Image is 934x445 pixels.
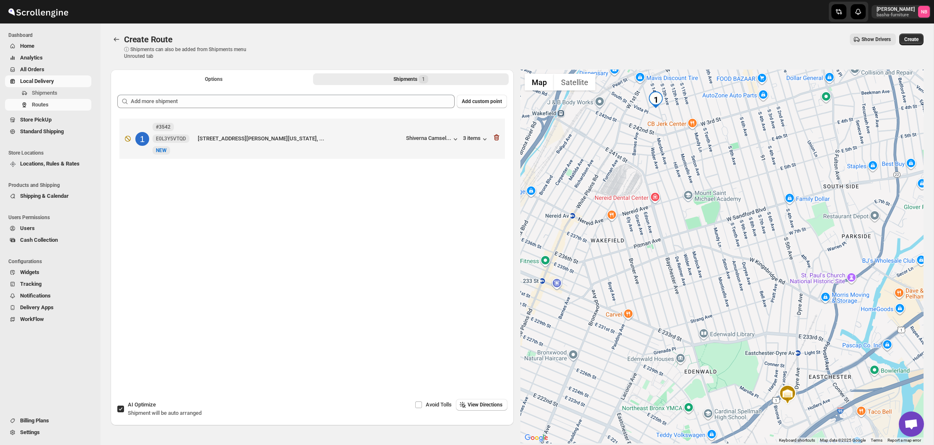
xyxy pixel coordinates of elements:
button: Selected Shipments [313,73,509,85]
button: All Orders [5,64,91,75]
span: Shipment will be auto arranged [128,410,202,416]
span: Avoid Tolls [426,401,452,408]
button: Show satellite imagery [554,74,595,91]
span: Map data ©2025 Google [820,438,866,442]
button: Shipments [5,87,91,99]
button: Settings [5,427,91,438]
text: NB [921,9,927,15]
button: Routes [5,99,91,111]
button: Notifications [5,290,91,302]
button: Cash Collection [5,234,91,246]
span: WorkFlow [20,316,44,322]
button: Widgets [5,266,91,278]
input: Add more shipment [131,95,455,108]
a: Terms (opens in new tab) [871,438,882,442]
span: Users [20,225,35,231]
span: Cash Collection [20,237,58,243]
div: 1 [647,91,664,108]
p: [PERSON_NAME] [877,6,915,13]
span: Shipments [32,90,57,96]
div: Selected Shipments [111,88,514,378]
button: Show Drivers [850,34,896,45]
button: Users [5,222,91,234]
span: All Orders [20,66,44,72]
span: Nael Basha [918,6,930,18]
b: #3542 [156,124,171,130]
div: [STREET_ADDRESS][PERSON_NAME][US_STATE], ... [198,135,403,143]
span: Widgets [20,269,39,275]
button: 3 items [463,135,489,143]
span: Locations, Rules & Rates [20,160,80,167]
span: Options [205,76,223,83]
span: Products and Shipping [8,182,95,189]
span: Settings [20,429,40,435]
button: View Directions [456,399,507,411]
button: Shiverna Camsel... [406,135,460,143]
img: Google [523,432,550,443]
span: Home [20,43,34,49]
span: Billing Plans [20,417,49,424]
button: Home [5,40,91,52]
p: basha-furniture [877,13,915,18]
button: Shipping & Calendar [5,190,91,202]
span: Store PickUp [20,116,52,123]
div: Shiverna Camsel... [406,135,451,141]
span: Delivery Apps [20,304,54,310]
span: Create Route [124,34,173,44]
button: Billing Plans [5,415,91,427]
button: Routes [111,34,122,45]
span: Create [904,36,918,43]
div: 1 [135,132,149,146]
span: Analytics [20,54,43,61]
div: Shipments [393,75,428,83]
a: Open this area in Google Maps (opens a new window) [523,432,550,443]
span: Store Locations [8,150,95,156]
span: View Directions [468,401,502,408]
img: ScrollEngine [7,1,70,22]
button: Keyboard shortcuts [779,437,815,443]
span: Routes [32,101,49,108]
span: Users Permissions [8,214,95,221]
button: Tracking [5,278,91,290]
span: Add custom point [462,98,502,105]
span: 1 [422,76,425,83]
span: AI Optimize [128,401,156,408]
span: Notifications [20,292,51,299]
button: Create [899,34,924,45]
span: Local Delivery [20,78,54,84]
button: Locations, Rules & Rates [5,158,91,170]
button: Add custom point [457,95,507,108]
span: Standard Shipping [20,128,64,135]
button: WorkFlow [5,313,91,325]
p: ⓘ Shipments can also be added from Shipments menu Unrouted tab [124,46,256,60]
div: Open chat [899,411,924,437]
span: E0L3Y5VTQD [156,135,186,142]
a: Report a map error [887,438,921,442]
span: Tracking [20,281,41,287]
span: Configurations [8,258,95,265]
span: Shipping & Calendar [20,193,69,199]
button: Show street map [525,74,554,91]
button: All Route Options [116,73,311,85]
button: Delivery Apps [5,302,91,313]
button: Analytics [5,52,91,64]
span: Dashboard [8,32,95,39]
span: Show Drivers [862,36,891,43]
button: User menu [872,5,931,18]
span: NEW [156,147,167,153]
